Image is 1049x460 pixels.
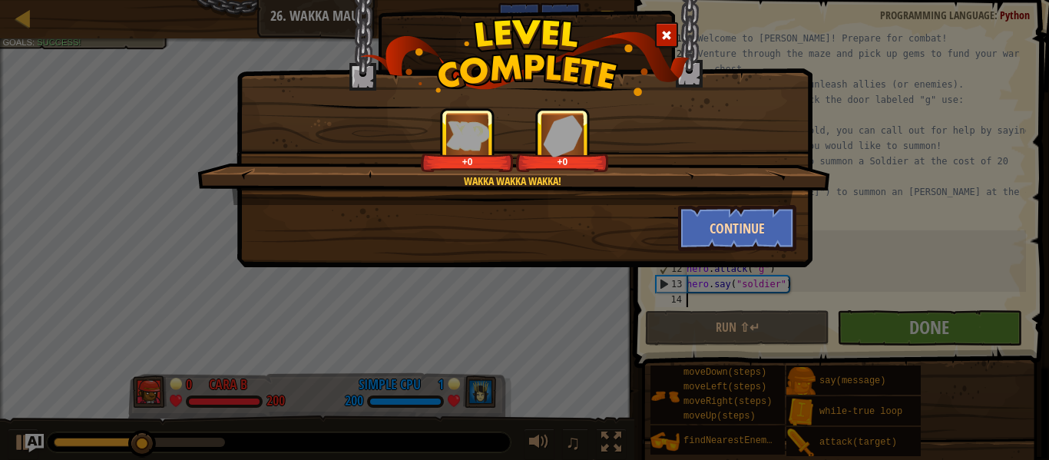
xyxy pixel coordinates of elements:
img: reward_icon_xp.png [446,121,489,151]
img: level_complete.png [360,18,690,96]
div: Wakka wakka wakka! [270,174,755,189]
button: Continue [678,205,797,251]
img: reward_icon_gems.png [543,114,583,157]
div: +0 [424,156,511,167]
div: +0 [519,156,606,167]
